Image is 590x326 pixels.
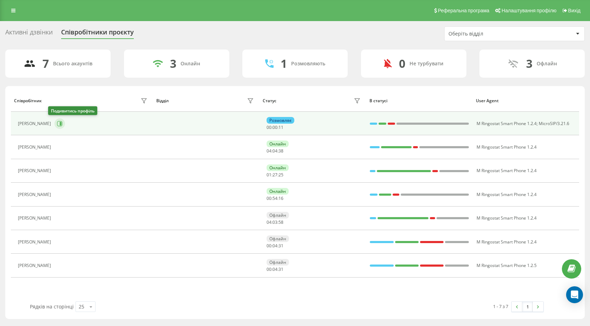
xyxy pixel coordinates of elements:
span: 58 [278,219,283,225]
div: Оберіть відділ [448,31,532,37]
div: Активні дзвінки [5,28,53,39]
div: : : [267,149,283,154]
div: [PERSON_NAME] [18,263,53,268]
div: User Agent [476,98,576,103]
div: : : [267,267,283,272]
span: M Ringostat Smart Phone 1.2.4 [477,191,537,197]
span: 11 [278,124,283,130]
div: Онлайн [267,141,289,147]
div: Офлайн [267,212,289,219]
span: 16 [278,195,283,201]
span: 04 [273,266,277,272]
span: 38 [278,148,283,154]
span: 01 [267,172,271,178]
div: Офлайн [267,235,289,242]
span: 31 [278,243,283,249]
span: M Ringostat Smart Phone 1.2.5 [477,262,537,268]
span: 04 [273,243,277,249]
div: В статусі [369,98,470,103]
div: : : [267,196,283,201]
div: Не турбувати [409,61,444,67]
div: [PERSON_NAME] [18,240,53,244]
a: 1 [522,302,533,312]
span: 00 [267,266,271,272]
span: 03 [273,219,277,225]
div: Онлайн [267,164,289,171]
div: 0 [399,57,405,70]
span: 27 [273,172,277,178]
span: 00 [267,124,271,130]
div: : : [267,125,283,130]
span: 00 [273,124,277,130]
div: Розмовляє [267,117,294,124]
span: 54 [273,195,277,201]
span: M Ringostat Smart Phone 1.2.4 [477,239,537,245]
span: Реферальна програма [438,8,490,13]
div: Відділ [156,98,169,103]
div: 7 [42,57,49,70]
span: MicroSIP/3.21.6 [539,120,569,126]
div: [PERSON_NAME] [18,192,53,197]
div: 3 [170,57,176,70]
div: [PERSON_NAME] [18,121,53,126]
div: Онлайн [181,61,200,67]
span: M Ringostat Smart Phone 1.2.4 [477,168,537,174]
div: 1 [281,57,287,70]
span: 31 [278,266,283,272]
div: Онлайн [267,188,289,195]
div: Офлайн [267,259,289,266]
span: M Ringostat Smart Phone 1.2.4 [477,144,537,150]
span: M Ringostat Smart Phone 1.2.4 [477,120,537,126]
div: Всього акаунтів [53,61,92,67]
div: Open Intercom Messenger [566,286,583,303]
div: : : [267,243,283,248]
span: Вихід [568,8,581,13]
span: 04 [273,148,277,154]
div: Подивитись профіль [48,106,97,115]
div: Співробітники проєкту [61,28,134,39]
div: Співробітник [14,98,42,103]
div: : : [267,220,283,225]
div: : : [267,172,283,177]
span: Рядків на сторінці [30,303,74,310]
div: Статус [263,98,276,103]
div: 1 - 7 з 7 [493,303,508,310]
span: 25 [278,172,283,178]
div: 25 [79,303,84,310]
div: Офлайн [537,61,557,67]
div: [PERSON_NAME] [18,216,53,221]
span: Налаштування профілю [501,8,556,13]
span: 04 [267,219,271,225]
span: 04 [267,148,271,154]
span: 00 [267,243,271,249]
div: [PERSON_NAME] [18,145,53,150]
div: [PERSON_NAME] [18,168,53,173]
div: Розмовляють [291,61,325,67]
span: M Ringostat Smart Phone 1.2.4 [477,215,537,221]
div: 3 [526,57,532,70]
span: 00 [267,195,271,201]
